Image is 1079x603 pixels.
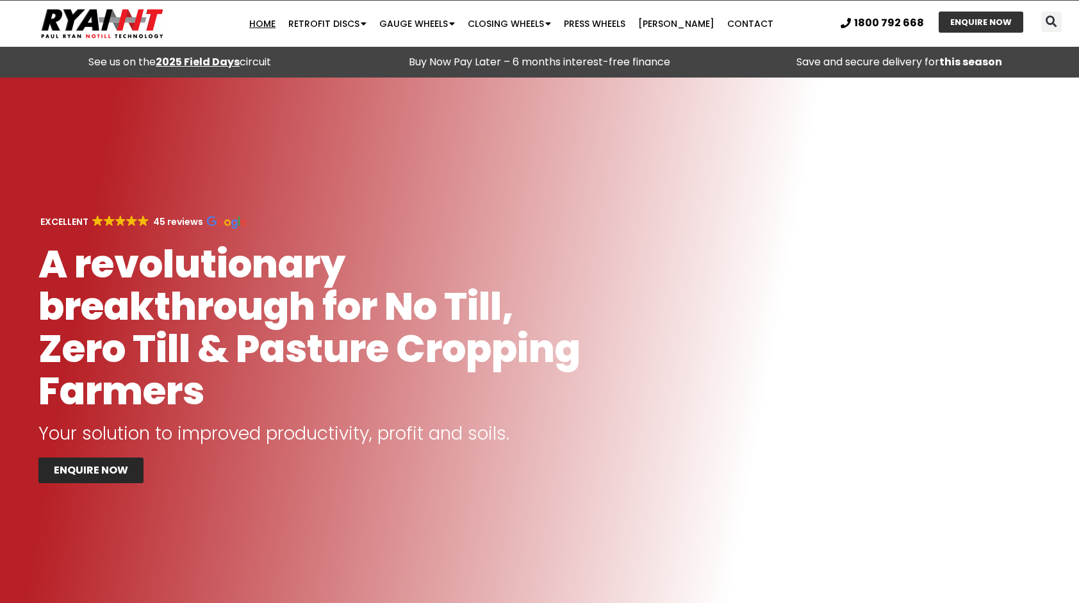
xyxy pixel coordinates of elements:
img: Google [92,215,103,226]
a: 2025 Field Days [156,54,240,69]
a: Contact [721,11,780,37]
a: Retrofit Discs [282,11,373,37]
span: ENQUIRE NOW [950,18,1012,26]
div: See us on the circuit [6,53,353,71]
img: Google [138,215,149,226]
img: Google [115,215,126,226]
p: Buy Now Pay Later – 6 months interest-free finance [366,53,712,71]
a: ENQUIRE NOW [939,12,1023,33]
strong: EXCELLENT [40,215,88,228]
a: 1800 792 668 [841,18,924,28]
img: Google [104,215,115,226]
a: ENQUIRE NOW [38,458,144,483]
span: Your solution to improved productivity, profit and soils. [38,421,509,446]
img: Google [207,216,247,229]
span: 1800 792 668 [854,18,924,28]
a: [PERSON_NAME] [632,11,721,37]
span: ENQUIRE NOW [54,465,128,475]
img: Ryan NT logo [38,4,167,44]
div: Search [1041,12,1062,32]
p: Save and secure delivery for [726,53,1073,71]
strong: 45 reviews [153,215,203,228]
h1: A revolutionary breakthrough for No Till, Zero Till & Pasture Cropping Farmers [38,243,589,412]
a: Closing Wheels [461,11,557,37]
a: Home [243,11,282,37]
nav: Menu [210,11,814,37]
a: Gauge Wheels [373,11,461,37]
a: EXCELLENT GoogleGoogleGoogleGoogleGoogle 45 reviews Google [38,215,247,228]
strong: this season [939,54,1002,69]
a: Press Wheels [557,11,632,37]
img: Google [126,215,137,226]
